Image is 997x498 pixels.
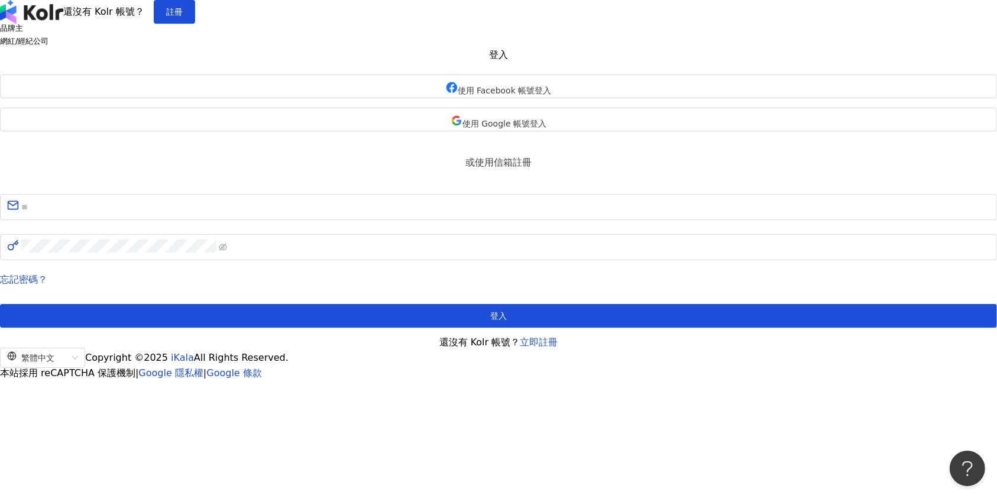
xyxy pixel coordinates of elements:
[138,367,203,379] a: Google 隱私權
[135,367,138,379] span: |
[490,311,507,321] span: 登入
[456,155,541,170] span: 或使用信箱註冊
[63,6,144,17] span: 還沒有 Kolr 帳號？
[85,352,289,363] span: Copyright © 2025 All Rights Reserved.
[219,243,227,251] span: eye-invisible
[203,367,206,379] span: |
[950,451,985,486] iframe: Help Scout Beacon - Open
[462,119,546,128] span: 使用 Google 帳號登入
[489,49,508,60] span: 登入
[7,348,67,367] div: 繁體中文
[171,352,194,363] a: iKala
[458,86,552,95] span: 使用 Facebook 帳號登入
[166,7,183,17] span: 註冊
[206,367,262,379] a: Google 條款
[439,337,558,348] span: 還沒有 Kolr 帳號？
[520,337,558,348] a: 立即註冊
